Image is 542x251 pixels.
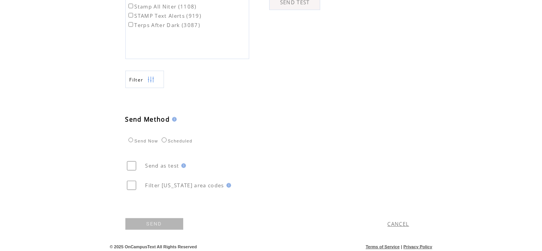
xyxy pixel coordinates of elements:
span: Send as test [145,162,179,169]
label: Terps After Dark (3087) [127,22,201,29]
input: Send Now [128,137,133,142]
a: Terms of Service [366,244,400,249]
span: Send Method [125,115,170,124]
img: help.gif [170,117,177,122]
span: | [401,244,402,249]
input: STAMP Text Alerts (919) [128,13,133,18]
img: filters.png [147,71,154,88]
span: © 2025 OnCampusText All Rights Reserved [110,244,197,249]
img: help.gif [179,163,186,168]
input: Scheduled [162,137,167,142]
a: Filter [125,71,164,88]
input: Terps After Dark (3087) [128,22,133,27]
a: CANCEL [388,220,409,227]
label: Stamp All Niter (1108) [127,3,197,10]
span: Show filters [130,76,144,83]
label: Scheduled [160,139,192,143]
img: help.gif [224,183,231,188]
label: Send Now [127,139,158,143]
span: Filter [US_STATE] area codes [145,182,224,189]
a: SEND [125,218,183,230]
input: Stamp All Niter (1108) [128,3,133,8]
a: Privacy Policy [404,244,432,249]
label: STAMP Text Alerts (919) [127,12,202,19]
